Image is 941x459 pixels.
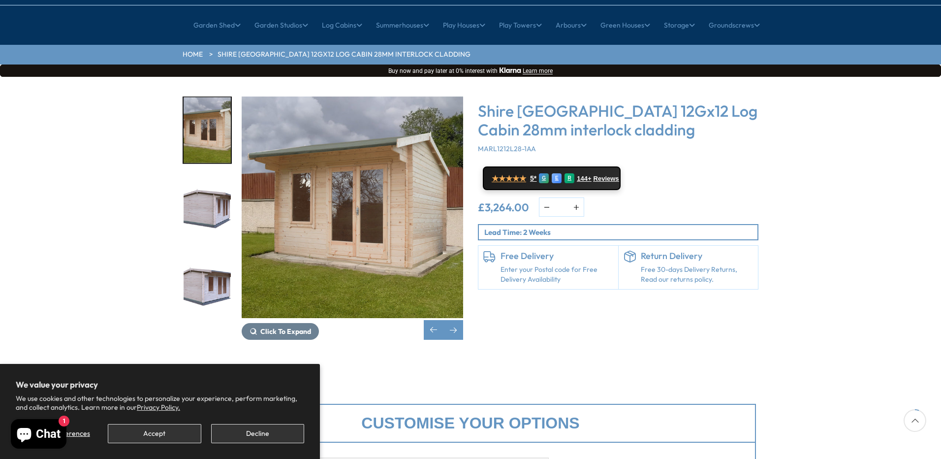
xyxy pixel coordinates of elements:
a: Enter your Postal code for Free Delivery Availability [501,265,613,284]
p: Free 30-days Delivery Returns, Read our returns policy. [641,265,753,284]
a: Shire [GEOGRAPHIC_DATA] 12Gx12 Log Cabin 28mm interlock cladding [218,50,470,60]
a: Garden Shed [193,13,241,37]
ins: £3,264.00 [478,202,529,213]
span: Click To Expand [260,327,311,336]
a: Garden Studios [254,13,308,37]
div: Next slide [443,320,463,340]
span: Reviews [594,175,619,183]
div: Previous slide [424,320,443,340]
p: Lead Time: 2 Weeks [484,227,757,237]
button: Click To Expand [242,323,319,340]
span: ★★★★★ [492,174,526,183]
a: Play Houses [443,13,485,37]
a: Green Houses [600,13,650,37]
h6: Free Delivery [501,251,613,262]
a: Storage [664,13,695,37]
a: Summerhouses [376,13,429,37]
div: E [552,173,562,183]
p: We use cookies and other technologies to personalize your experience, perform marketing, and coll... [16,394,304,412]
h6: Return Delivery [641,251,753,262]
img: Shire Marlborough 12Gx12 Log Cabin 28mm interlock cladding - Best Shed [242,97,463,318]
div: 6 / 18 [183,97,232,164]
img: Marlborough12gx12__white_0268_ac4b3f9c-aeaa-4ff6-81ca-a8c10c291dfe_200x200.jpg [184,175,231,240]
div: 8 / 18 [183,251,232,318]
div: 6 / 18 [242,97,463,340]
div: R [565,173,574,183]
div: Customise your options [185,404,756,443]
a: Play Towers [499,13,542,37]
a: HOME [183,50,203,60]
span: 144+ [577,175,591,183]
a: Log Cabins [322,13,362,37]
a: Privacy Policy. [137,403,180,412]
span: MARL1212L28-1AA [478,144,536,153]
a: Arbours [556,13,587,37]
button: Accept [108,424,201,443]
h3: Shire [GEOGRAPHIC_DATA] 12Gx12 Log Cabin 28mm interlock cladding [478,101,758,139]
h2: We value your privacy [16,380,304,390]
inbox-online-store-chat: Shopify online store chat [8,419,69,451]
div: 7 / 18 [183,174,232,241]
a: ★★★★★ 5* G E R 144+ Reviews [483,166,621,190]
img: Marlborough1_4_-Recovered_18336190-6dc7-4baa-9a4f-86e05c165265_200x200.jpg [184,98,231,163]
img: Marlborough12gx12__white_0282_b82cd64c-3514-429b-8cf8-af4bcaf5486a_200x200.jpg [184,252,231,317]
a: Groundscrews [709,13,760,37]
button: Decline [211,424,304,443]
div: G [539,173,549,183]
